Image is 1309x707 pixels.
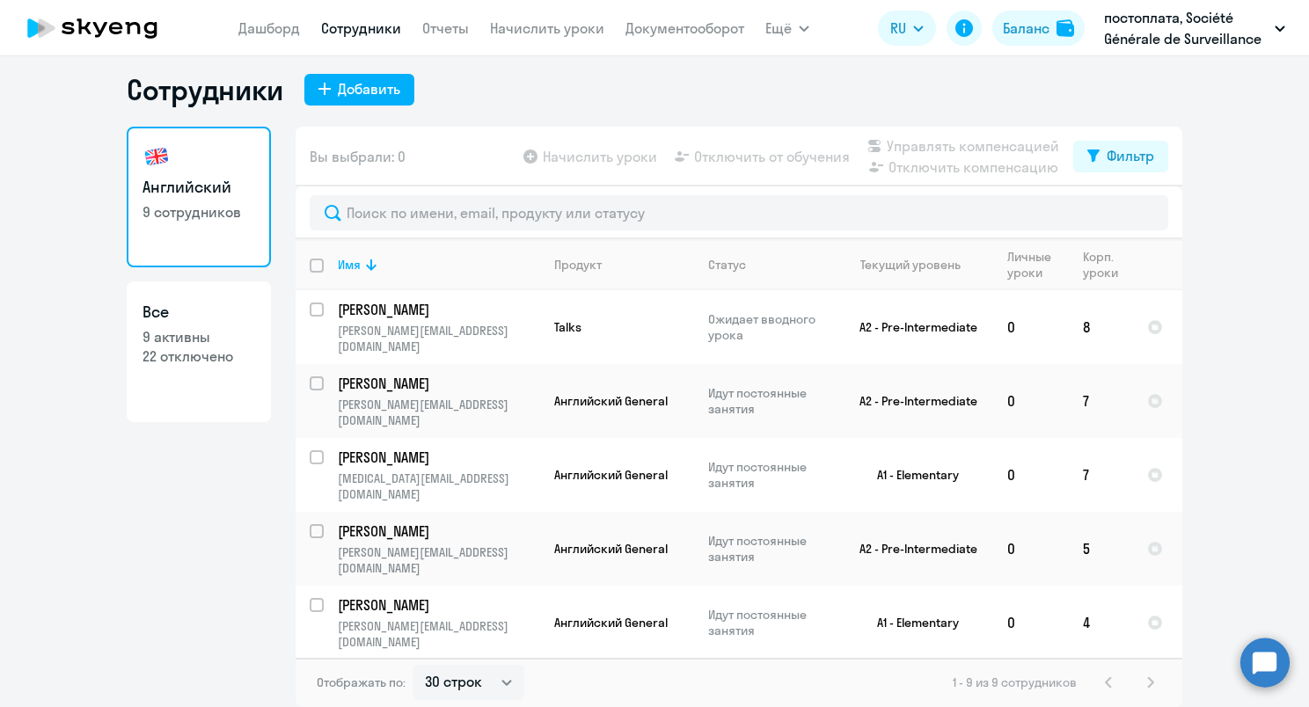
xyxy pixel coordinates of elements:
[143,346,255,366] p: 22 отключено
[1083,249,1121,281] div: Корп. уроки
[554,319,581,335] span: Talks
[127,72,283,107] h1: Сотрудники
[890,18,906,39] span: RU
[338,618,539,650] p: [PERSON_NAME][EMAIL_ADDRESS][DOMAIN_NAME]
[1057,19,1074,37] img: balance
[878,11,936,46] button: RU
[1069,364,1133,438] td: 7
[338,78,400,99] div: Добавить
[338,470,539,502] p: [MEDICAL_DATA][EMAIL_ADDRESS][DOMAIN_NAME]
[338,257,361,273] div: Имя
[310,195,1168,230] input: Поиск по имени, email, продукту или статусу
[338,300,539,319] a: [PERSON_NAME]
[554,257,602,273] div: Продукт
[993,512,1069,586] td: 0
[708,607,829,638] p: Идут постоянные занятия
[143,301,255,324] h3: Все
[830,586,993,660] td: A1 - Elementary
[708,257,746,273] div: Статус
[1104,7,1268,49] p: постоплата, Société Générale de Surveillance (SGS Rus)/СЖС Россия
[554,467,668,483] span: Английский General
[993,290,1069,364] td: 0
[1069,290,1133,364] td: 8
[993,586,1069,660] td: 0
[1083,249,1132,281] div: Корп. уроки
[321,19,401,37] a: Сотрудники
[338,521,537,541] p: [PERSON_NAME]
[554,615,668,630] span: Английский General
[554,541,668,557] span: Английский General
[338,323,539,354] p: [PERSON_NAME][EMAIL_ADDRESS][DOMAIN_NAME]
[765,18,792,39] span: Ещё
[1007,249,1057,281] div: Личные уроки
[860,257,961,273] div: Текущий уровень
[554,393,668,409] span: Английский General
[1007,249,1068,281] div: Личные уроки
[830,364,993,438] td: A2 - Pre-Intermediate
[304,74,414,106] button: Добавить
[708,459,829,491] p: Идут постоянные занятия
[554,257,693,273] div: Продукт
[238,19,300,37] a: Дашборд
[338,595,537,615] p: [PERSON_NAME]
[143,176,255,199] h3: Английский
[708,311,829,343] p: Ожидает вводного урока
[992,11,1085,46] button: Балансbalance
[1069,438,1133,512] td: 7
[338,595,539,615] a: [PERSON_NAME]
[830,438,993,512] td: A1 - Elementary
[143,202,255,222] p: 9 сотрудников
[1069,512,1133,586] td: 5
[338,257,539,273] div: Имя
[422,19,469,37] a: Отчеты
[625,19,744,37] a: Документооборот
[490,19,604,37] a: Начислить уроки
[1073,141,1168,172] button: Фильтр
[953,674,1077,690] span: 1 - 9 из 9 сотрудников
[338,448,537,467] p: [PERSON_NAME]
[1107,145,1154,166] div: Фильтр
[830,290,993,364] td: A2 - Pre-Intermediate
[338,448,539,467] a: [PERSON_NAME]
[338,300,537,319] p: [PERSON_NAME]
[338,544,539,576] p: [PERSON_NAME][EMAIL_ADDRESS][DOMAIN_NAME]
[765,11,809,46] button: Ещё
[338,397,539,428] p: [PERSON_NAME][EMAIL_ADDRESS][DOMAIN_NAME]
[1069,586,1133,660] td: 4
[338,521,539,541] a: [PERSON_NAME]
[127,127,271,267] a: Английский9 сотрудников
[310,146,406,167] span: Вы выбрали: 0
[338,374,537,393] p: [PERSON_NAME]
[708,533,829,565] p: Идут постоянные занятия
[708,257,829,273] div: Статус
[830,512,993,586] td: A2 - Pre-Intermediate
[338,374,539,393] a: [PERSON_NAME]
[127,281,271,422] a: Все9 активны22 отключено
[317,674,406,690] span: Отображать по:
[143,142,171,171] img: english
[1003,18,1049,39] div: Баланс
[844,257,992,273] div: Текущий уровень
[993,364,1069,438] td: 0
[993,438,1069,512] td: 0
[1095,7,1294,49] button: постоплата, Société Générale de Surveillance (SGS Rus)/СЖС Россия
[708,385,829,417] p: Идут постоянные занятия
[143,327,255,346] p: 9 активны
